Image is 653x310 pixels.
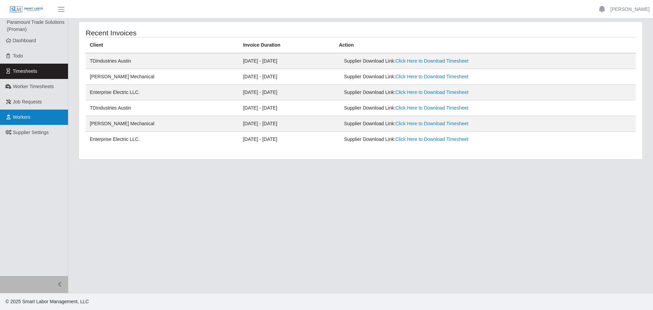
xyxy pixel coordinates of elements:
[239,132,335,147] td: [DATE] - [DATE]
[395,58,468,64] a: Click Here to Download Timesheet
[5,299,89,304] span: © 2025 Smart Labor Management, LLC
[86,37,239,53] th: Client
[86,85,239,100] td: Enterprise Electric LLC.
[13,68,37,74] span: Timesheets
[395,136,468,142] a: Click Here to Download Timesheet
[13,38,36,43] span: Dashboard
[344,58,529,65] div: Supplier Download Link:
[395,105,468,111] a: Click Here to Download Timesheet
[395,89,468,95] a: Click Here to Download Timesheet
[86,100,239,116] td: TDIndustries Austin
[13,53,23,59] span: Todo
[13,99,42,104] span: Job Requests
[239,37,335,53] th: Invoice Duration
[13,84,54,89] span: Worker Timesheets
[344,89,529,96] div: Supplier Download Link:
[10,6,44,13] img: SLM Logo
[7,19,65,32] span: Paramount Trade Solutions (Proman)
[395,121,468,126] a: Click Here to Download Timesheet
[239,53,335,69] td: [DATE] - [DATE]
[86,69,239,85] td: [PERSON_NAME] Mechanical
[344,73,529,80] div: Supplier Download Link:
[86,116,239,132] td: [PERSON_NAME] Mechanical
[239,100,335,116] td: [DATE] - [DATE]
[344,136,529,143] div: Supplier Download Link:
[344,104,529,112] div: Supplier Download Link:
[239,69,335,85] td: [DATE] - [DATE]
[13,114,31,120] span: Workers
[335,37,636,53] th: Action
[344,120,529,127] div: Supplier Download Link:
[86,132,239,147] td: Enterprise Electric LLC.
[610,6,650,13] a: [PERSON_NAME]
[86,53,239,69] td: TDIndustries Austin
[86,29,309,37] h4: Recent Invoices
[395,74,468,79] a: Click Here to Download Timesheet
[239,85,335,100] td: [DATE] - [DATE]
[239,116,335,132] td: [DATE] - [DATE]
[13,130,49,135] span: Supplier Settings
